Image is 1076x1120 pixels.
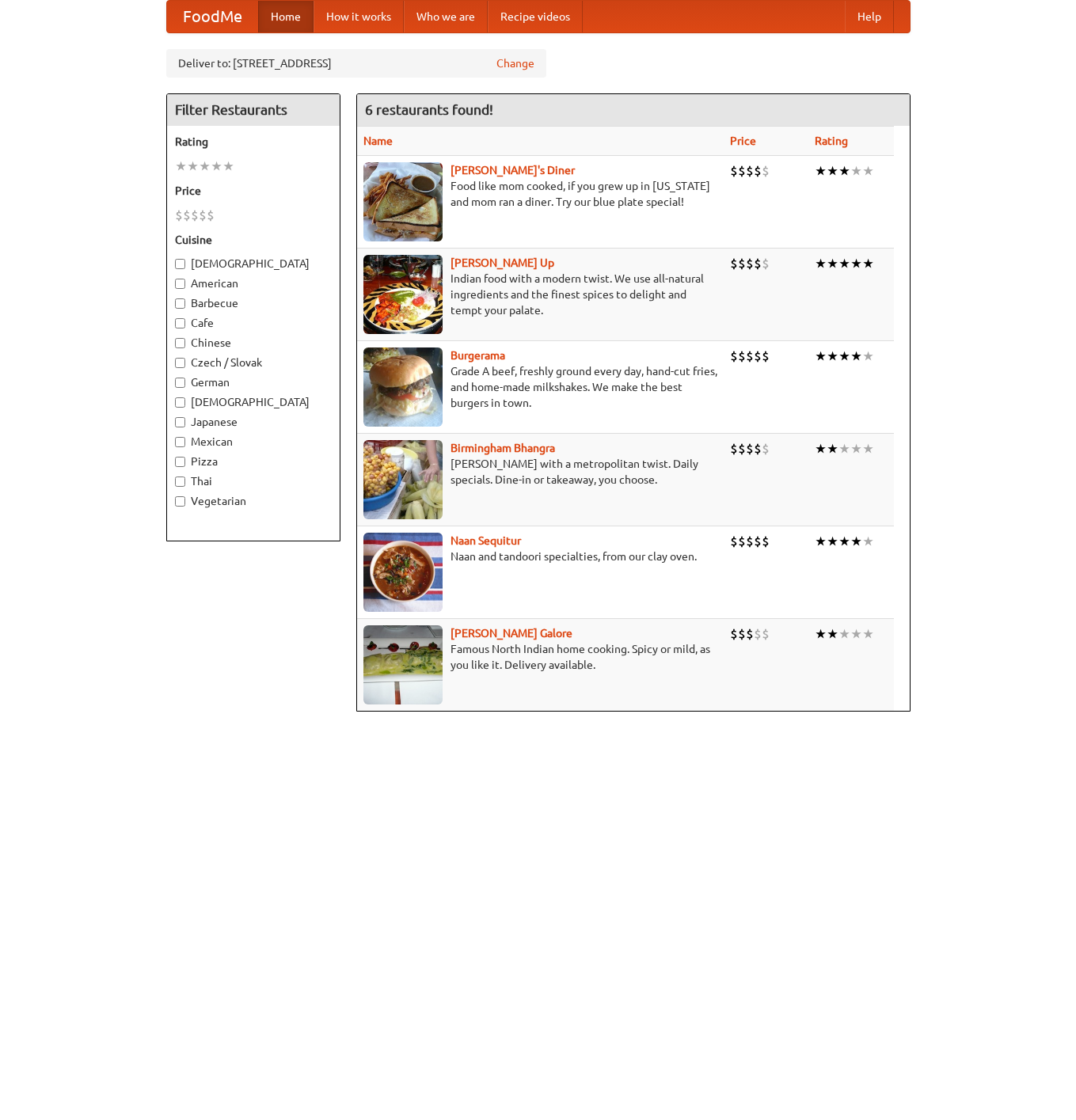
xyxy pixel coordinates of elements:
[175,397,185,408] input: [DEMOGRAPHIC_DATA]
[175,232,332,248] h5: Cuisine
[175,279,185,289] input: American
[827,255,838,272] li: ★
[451,349,505,362] a: Burgerama
[175,434,332,450] label: Mexican
[730,162,738,180] li: $
[862,347,874,365] li: ★
[175,275,332,291] label: American
[175,496,185,507] input: Vegetarian
[838,440,850,457] li: ★
[754,625,762,643] li: $
[363,641,717,673] p: Famous North Indian home cooking. Spicy or mild, as you like it. Delivery available.
[451,164,575,177] a: [PERSON_NAME]'s Diner
[175,158,187,175] li: ★
[175,295,332,311] label: Barbecue
[730,625,738,643] li: $
[404,1,488,32] a: Who we are
[862,162,874,180] li: ★
[762,533,770,550] li: $
[175,259,185,269] input: [DEMOGRAPHIC_DATA]
[754,347,762,365] li: $
[738,347,746,365] li: $
[175,335,332,351] label: Chinese
[175,454,332,469] label: Pizza
[175,493,332,509] label: Vegetarian
[451,256,554,269] a: [PERSON_NAME] Up
[175,338,185,348] input: Chinese
[222,158,234,175] li: ★
[827,347,838,365] li: ★
[762,625,770,643] li: $
[815,135,848,147] a: Rating
[815,255,827,272] li: ★
[175,457,185,467] input: Pizza
[746,162,754,180] li: $
[175,437,185,447] input: Mexican
[451,442,555,454] a: Birmingham Bhangra
[738,625,746,643] li: $
[827,533,838,550] li: ★
[363,549,717,564] p: Naan and tandoori specialties, from our clay oven.
[363,135,393,147] a: Name
[862,625,874,643] li: ★
[175,298,185,309] input: Barbecue
[762,440,770,457] li: $
[827,440,838,457] li: ★
[363,255,443,334] img: curryup.jpg
[815,625,827,643] li: ★
[183,207,191,224] li: $
[746,625,754,643] li: $
[850,255,862,272] li: ★
[850,162,862,180] li: ★
[738,440,746,457] li: $
[363,440,443,519] img: bhangra.jpg
[175,207,183,224] li: $
[746,347,754,365] li: $
[815,162,827,180] li: ★
[363,347,443,427] img: burgerama.jpg
[730,440,738,457] li: $
[730,533,738,550] li: $
[175,358,185,368] input: Czech / Slovak
[815,347,827,365] li: ★
[199,207,207,224] li: $
[258,1,314,32] a: Home
[746,255,754,272] li: $
[850,347,862,365] li: ★
[754,440,762,457] li: $
[211,158,222,175] li: ★
[754,162,762,180] li: $
[175,473,332,489] label: Thai
[365,102,493,117] ng-pluralize: 6 restaurants found!
[363,533,443,612] img: naansequitur.jpg
[314,1,404,32] a: How it works
[838,347,850,365] li: ★
[815,440,827,457] li: ★
[754,533,762,550] li: $
[738,162,746,180] li: $
[363,271,717,318] p: Indian food with a modern twist. We use all-natural ingredients and the finest spices to delight ...
[746,533,754,550] li: $
[175,417,185,427] input: Japanese
[207,207,215,224] li: $
[363,162,443,241] img: sallys.jpg
[815,533,827,550] li: ★
[762,255,770,272] li: $
[746,440,754,457] li: $
[862,255,874,272] li: ★
[451,627,572,640] a: [PERSON_NAME] Galore
[496,55,534,71] a: Change
[738,533,746,550] li: $
[175,378,185,388] input: German
[451,534,521,547] a: Naan Sequitur
[845,1,894,32] a: Help
[167,1,258,32] a: FoodMe
[175,476,185,487] input: Thai
[175,183,332,199] h5: Price
[738,255,746,272] li: $
[363,178,717,210] p: Food like mom cooked, if you grew up in [US_STATE] and mom ran a diner. Try our blue plate special!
